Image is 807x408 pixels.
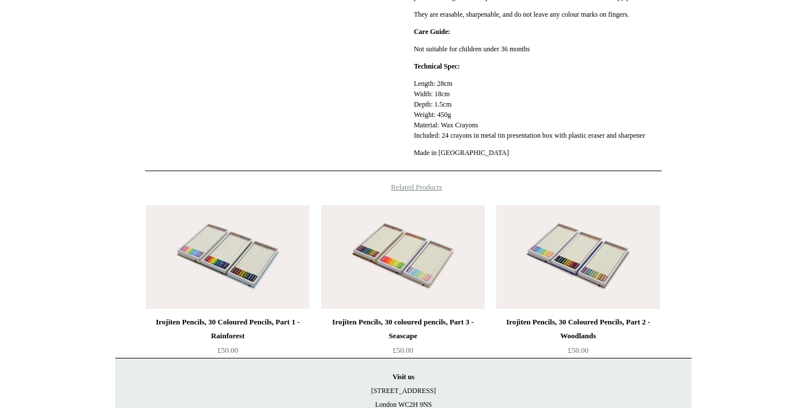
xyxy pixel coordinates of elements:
[321,315,485,362] a: Irojiten Pencils, 30 coloured pencils, Part 3 - Seascape £50.00
[217,346,238,354] span: £50.00
[414,78,662,141] p: Length: 28cm Width: 18cm Depth: 1.5cm Weight: 450g Material: Wax Crayons Included: 24 crayons in ...
[149,315,307,343] div: Irojiten Pencils, 30 Coloured Pencils, Part 1 - Rainforest
[414,62,460,70] strong: Technical Spec:
[321,205,485,309] img: Irojiten Pencils, 30 coloured pencils, Part 3 - Seascape
[321,205,485,309] a: Irojiten Pencils, 30 coloured pencils, Part 3 - Seascape Irojiten Pencils, 30 coloured pencils, P...
[414,9,662,20] p: They are erasable, sharpenable, and do not leave any colour marks on fingers.
[115,183,692,192] h4: Related Products
[414,148,662,158] p: Made in [GEOGRAPHIC_DATA]
[499,315,657,343] div: Irojiten Pencils, 30 Coloured Pencils, Part 2 - Woodlands
[414,28,450,36] strong: Care Guide:
[146,205,310,309] img: Irojiten Pencils, 30 Coloured Pencils, Part 1 - Rainforest
[146,315,310,362] a: Irojiten Pencils, 30 Coloured Pencils, Part 1 - Rainforest £50.00
[568,346,589,354] span: £50.00
[393,346,413,354] span: £50.00
[496,205,660,309] a: Irojiten Pencils, 30 Coloured Pencils, Part 2 - Woodlands Irojiten Pencils, 30 Coloured Pencils, ...
[496,315,660,362] a: Irojiten Pencils, 30 Coloured Pencils, Part 2 - Woodlands £50.00
[496,205,660,309] img: Irojiten Pencils, 30 Coloured Pencils, Part 2 - Woodlands
[146,205,310,309] a: Irojiten Pencils, 30 Coloured Pencils, Part 1 - Rainforest Irojiten Pencils, 30 Coloured Pencils,...
[324,315,482,343] div: Irojiten Pencils, 30 coloured pencils, Part 3 - Seascape
[393,373,414,381] strong: Visit us
[414,44,662,54] p: Not suitable for children under 36 months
